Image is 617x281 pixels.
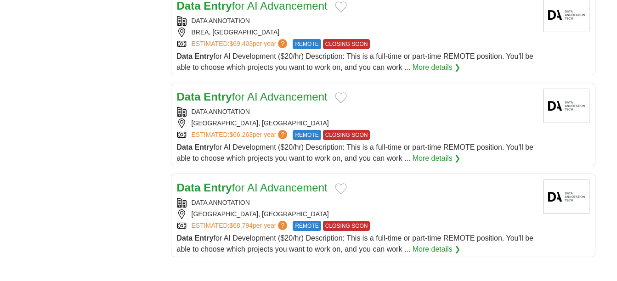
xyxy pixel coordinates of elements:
span: $66,263 [229,131,253,138]
strong: Entry [195,234,214,242]
button: Add to favorite jobs [335,183,347,194]
span: CLOSING SOON [323,221,370,231]
div: [GEOGRAPHIC_DATA], [GEOGRAPHIC_DATA] [177,209,536,219]
a: Data Entryfor AI Advancement [177,181,328,194]
a: More details ❯ [413,62,461,73]
a: More details ❯ [413,153,461,164]
div: BREA, [GEOGRAPHIC_DATA] [177,28,536,37]
a: ESTIMATED:$69,403per year? [192,39,289,49]
div: [GEOGRAPHIC_DATA], [GEOGRAPHIC_DATA] [177,118,536,128]
strong: Entry [204,181,232,194]
img: Company logo [543,89,589,123]
strong: Entry [204,90,232,103]
span: $68,794 [229,222,253,229]
span: $69,403 [229,40,253,47]
a: Data Entryfor AI Advancement [177,90,328,103]
span: ? [278,130,287,139]
strong: Entry [195,143,214,151]
a: More details ❯ [413,244,461,255]
div: DATA ANNOTATION [177,198,536,208]
strong: Data [177,52,193,60]
span: ? [278,39,287,48]
span: for AI Development ($20/hr) Description: This is a full-time or part-time REMOTE position. You'll... [177,143,533,162]
strong: Entry [195,52,214,60]
span: REMOTE [293,39,321,49]
strong: Data [177,234,193,242]
button: Add to favorite jobs [335,92,347,103]
span: for AI Development ($20/hr) Description: This is a full-time or part-time REMOTE position. You'll... [177,234,533,253]
span: ? [278,221,287,230]
button: Add to favorite jobs [335,1,347,12]
strong: Data [177,90,201,103]
img: Company logo [543,180,589,214]
span: REMOTE [293,130,321,140]
span: CLOSING SOON [323,39,370,49]
div: DATA ANNOTATION [177,16,536,26]
span: for AI Development ($20/hr) Description: This is a full-time or part-time REMOTE position. You'll... [177,52,533,71]
span: REMOTE [293,221,321,231]
span: CLOSING SOON [323,130,370,140]
div: DATA ANNOTATION [177,107,536,117]
a: ESTIMATED:$68,794per year? [192,221,289,231]
strong: Data [177,181,201,194]
a: ESTIMATED:$66,263per year? [192,130,289,140]
strong: Data [177,143,193,151]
